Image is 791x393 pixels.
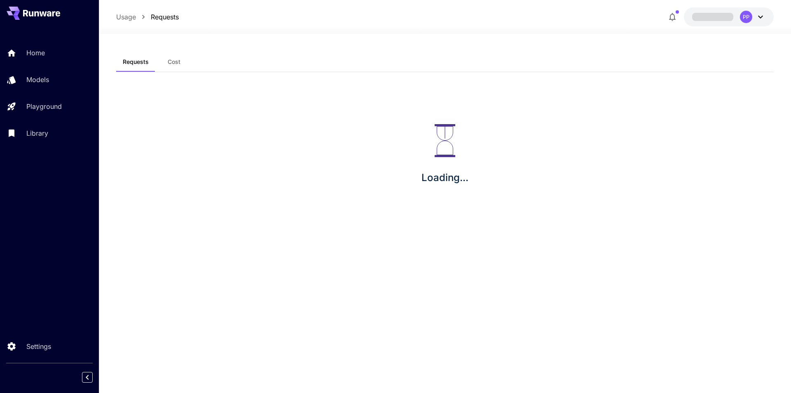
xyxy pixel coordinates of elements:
nav: breadcrumb [116,12,179,22]
div: Collapse sidebar [88,370,99,385]
p: Loading... [421,170,468,185]
span: Cost [168,58,180,66]
a: Requests [151,12,179,22]
p: Library [26,128,48,138]
button: PP [684,7,774,26]
a: Usage [116,12,136,22]
p: Home [26,48,45,58]
div: PP [740,11,752,23]
p: Settings [26,341,51,351]
button: Collapse sidebar [82,372,93,383]
span: Requests [123,58,149,66]
p: Models [26,75,49,85]
p: Playground [26,101,62,111]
